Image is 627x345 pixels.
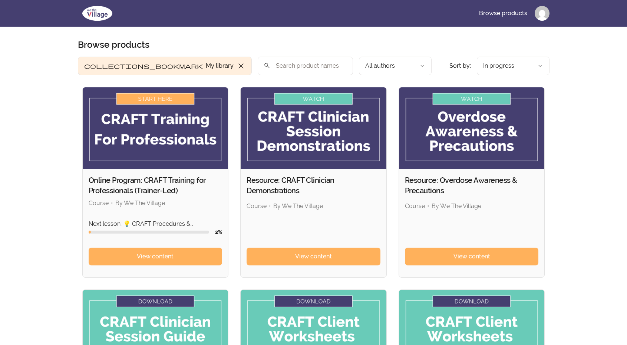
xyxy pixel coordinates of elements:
[269,202,271,210] span: •
[237,61,245,70] span: close
[405,202,425,210] span: Course
[89,175,222,196] h2: Online Program: CRAFT Training for Professionals (Trainer-Led)
[89,248,222,265] a: View content
[432,202,481,210] span: By We The Village
[264,60,270,71] span: search
[215,229,222,235] span: 2 %
[477,57,550,75] button: Product sort options
[247,202,267,210] span: Course
[137,252,174,261] span: View content
[258,57,353,75] input: Search product names
[241,87,386,169] img: Product image for Resource: CRAFT Clinician Demonstrations
[399,87,545,169] img: Product image for Resource: Overdose Awareness & Precautions
[111,200,113,207] span: •
[78,39,149,51] h1: Browse products
[89,220,222,228] p: Next lesson: 💡 CRAFT Procedures & Worksheets
[247,175,380,196] h2: Resource: CRAFT Clinician Demonstrations
[449,62,471,69] span: Sort by:
[405,248,539,265] a: View content
[247,248,380,265] a: View content
[453,252,490,261] span: View content
[273,202,323,210] span: By We The Village
[473,4,533,22] a: Browse products
[89,231,209,234] div: Course progress
[83,87,228,169] img: Product image for Online Program: CRAFT Training for Professionals (Trainer-Led)
[427,202,429,210] span: •
[405,175,539,196] h2: Resource: Overdose Awareness & Precautions
[78,4,117,22] img: We The Village logo
[535,6,550,21] img: Profile image for Jody
[84,61,203,70] span: collections_bookmark
[89,200,109,207] span: Course
[115,200,165,207] span: By We The Village
[78,57,252,75] button: Filter by My library
[473,4,550,22] nav: Main
[295,252,332,261] span: View content
[359,57,432,75] button: Filter by author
